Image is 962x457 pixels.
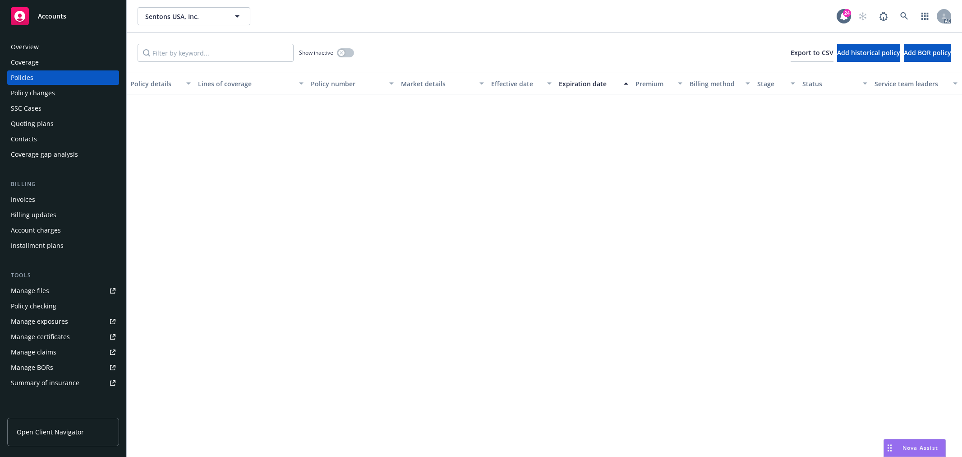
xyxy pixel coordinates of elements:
[11,330,70,344] div: Manage certificates
[38,13,66,20] span: Accounts
[7,271,119,280] div: Tools
[904,44,951,62] button: Add BOR policy
[884,439,946,457] button: Nova Assist
[11,86,55,100] div: Policy changes
[902,444,938,452] span: Nova Assist
[686,73,754,94] button: Billing method
[875,79,948,89] div: Service team leaders
[802,79,857,89] div: Status
[127,73,194,94] button: Policy details
[7,40,119,54] a: Overview
[7,345,119,359] a: Manage claims
[7,238,119,253] a: Installment plans
[7,208,119,222] a: Billing updates
[198,79,294,89] div: Lines of coverage
[130,79,181,89] div: Policy details
[757,79,785,89] div: Stage
[488,73,555,94] button: Effective date
[7,223,119,238] a: Account charges
[635,79,672,89] div: Premium
[7,314,119,329] a: Manage exposures
[11,299,56,313] div: Policy checking
[11,117,54,131] div: Quoting plans
[7,376,119,390] a: Summary of insurance
[7,192,119,207] a: Invoices
[904,48,951,57] span: Add BOR policy
[7,101,119,116] a: SSC Cases
[11,55,39,70] div: Coverage
[11,376,79,390] div: Summary of insurance
[138,7,250,25] button: Sentons USA, Inc.
[632,73,686,94] button: Premium
[11,132,37,146] div: Contacts
[11,70,33,85] div: Policies
[7,408,119,417] div: Analytics hub
[11,284,49,298] div: Manage files
[11,360,53,375] div: Manage BORs
[11,192,35,207] div: Invoices
[559,79,618,89] div: Expiration date
[138,44,294,62] input: Filter by keyword...
[307,73,397,94] button: Policy number
[754,73,799,94] button: Stage
[11,314,68,329] div: Manage exposures
[875,7,893,25] a: Report a Bug
[11,208,56,222] div: Billing updates
[7,132,119,146] a: Contacts
[7,284,119,298] a: Manage files
[401,79,474,89] div: Market details
[690,79,740,89] div: Billing method
[491,79,542,89] div: Effective date
[843,9,851,17] div: 24
[11,147,78,162] div: Coverage gap analysis
[871,73,961,94] button: Service team leaders
[7,180,119,189] div: Billing
[7,70,119,85] a: Policies
[7,55,119,70] a: Coverage
[884,439,895,457] div: Drag to move
[397,73,488,94] button: Market details
[7,86,119,100] a: Policy changes
[7,117,119,131] a: Quoting plans
[7,330,119,344] a: Manage certificates
[11,238,64,253] div: Installment plans
[17,427,84,437] span: Open Client Navigator
[895,7,913,25] a: Search
[7,4,119,29] a: Accounts
[799,73,871,94] button: Status
[299,49,333,56] span: Show inactive
[11,223,61,238] div: Account charges
[916,7,934,25] a: Switch app
[791,48,833,57] span: Export to CSV
[194,73,307,94] button: Lines of coverage
[7,299,119,313] a: Policy checking
[11,101,41,116] div: SSC Cases
[791,44,833,62] button: Export to CSV
[11,345,56,359] div: Manage claims
[555,73,632,94] button: Expiration date
[7,147,119,162] a: Coverage gap analysis
[145,12,223,21] span: Sentons USA, Inc.
[11,40,39,54] div: Overview
[7,360,119,375] a: Manage BORs
[837,48,900,57] span: Add historical policy
[854,7,872,25] a: Start snowing
[837,44,900,62] button: Add historical policy
[311,79,384,89] div: Policy number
